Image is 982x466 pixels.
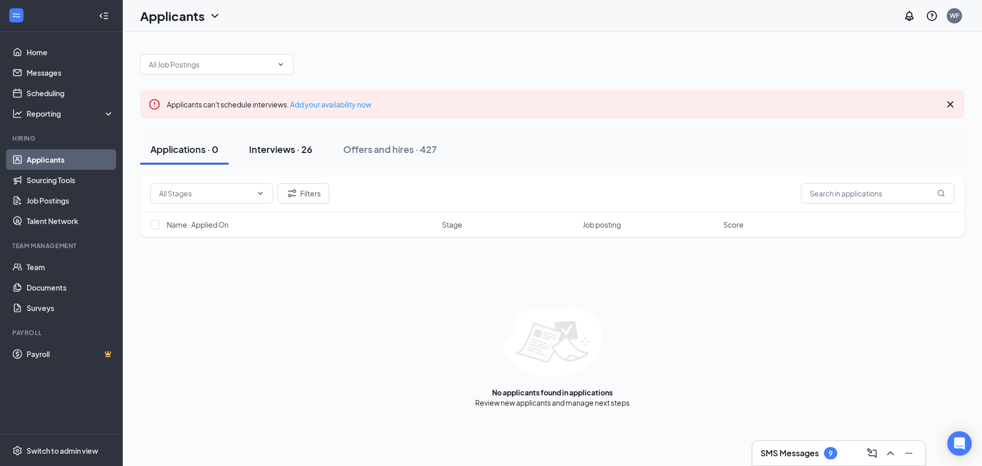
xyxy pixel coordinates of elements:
[882,445,899,461] button: ChevronUp
[583,219,621,230] span: Job posting
[256,189,264,197] svg: ChevronDown
[159,188,252,199] input: All Stages
[937,189,945,197] svg: MagnifyingGlass
[864,445,880,461] button: ComposeMessage
[801,183,954,204] input: Search in applications
[829,449,833,458] div: 9
[277,183,329,204] button: Filter Filters
[27,446,98,456] div: Switch to admin view
[12,328,112,337] div: Payroll
[27,344,114,364] a: PayrollCrown
[12,241,112,250] div: Team Management
[27,257,114,277] a: Team
[12,134,112,143] div: Hiring
[148,98,161,110] svg: Error
[903,10,916,22] svg: Notifications
[12,446,23,456] svg: Settings
[901,445,917,461] button: Minimize
[723,219,744,230] span: Score
[167,219,229,230] span: Name · Applied On
[12,108,23,119] svg: Analysis
[286,187,298,199] svg: Filter
[947,431,972,456] div: Open Intercom Messenger
[290,100,371,109] a: Add your availability now
[27,211,114,231] a: Talent Network
[27,277,114,298] a: Documents
[503,308,602,377] img: empty-state
[27,190,114,211] a: Job Postings
[903,447,915,459] svg: Minimize
[99,11,109,21] svg: Collapse
[149,59,273,70] input: All Job Postings
[27,298,114,318] a: Surveys
[150,143,218,156] div: Applications · 0
[27,42,114,62] a: Home
[866,447,878,459] svg: ComposeMessage
[950,11,959,20] div: WF
[884,447,897,459] svg: ChevronUp
[27,83,114,103] a: Scheduling
[209,10,221,22] svg: ChevronDown
[140,7,205,25] h1: Applicants
[761,448,819,459] h3: SMS Messages
[11,10,21,20] svg: WorkstreamLogo
[926,10,938,22] svg: QuestionInfo
[27,108,115,119] div: Reporting
[27,62,114,83] a: Messages
[27,149,114,170] a: Applicants
[442,219,462,230] span: Stage
[492,387,613,397] div: No applicants found in applications
[277,60,285,69] svg: ChevronDown
[475,397,630,408] div: Review new applicants and manage next steps
[944,98,956,110] svg: Cross
[167,100,371,109] span: Applicants can't schedule interviews.
[27,170,114,190] a: Sourcing Tools
[343,143,437,156] div: Offers and hires · 427
[249,143,313,156] div: Interviews · 26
